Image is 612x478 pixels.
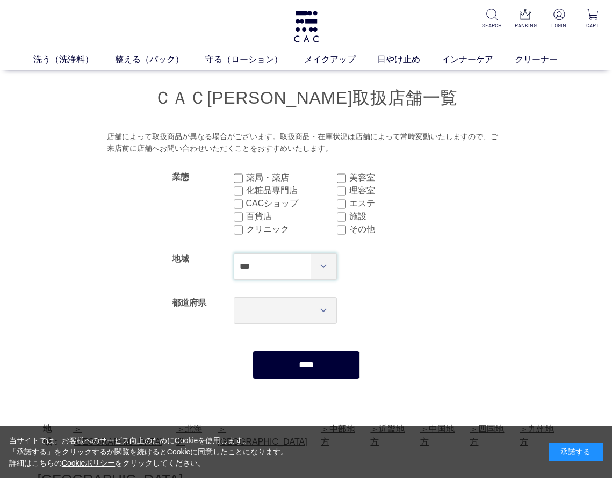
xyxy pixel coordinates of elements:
[349,171,440,184] label: 美容室
[520,424,554,446] a: 九州地方
[172,298,206,307] label: 都道府県
[107,131,505,154] div: 店舗によって取扱商品が異なる場合がございます。取扱商品・在庫状況は店舗によって常時変動いたしますので、ご来店前に店舗へお問い合わせいただくことをおすすめいたします。
[246,184,337,197] label: 化粧品専門店
[442,53,515,66] a: インナーケア
[115,53,205,66] a: 整える（パック）
[246,171,337,184] label: 薬局・薬店
[246,210,337,223] label: 百貨店
[515,21,536,30] p: RANKING
[43,423,68,448] div: 地域：
[515,53,579,66] a: クリーナー
[481,9,502,30] a: SEARCH
[218,424,307,446] a: [GEOGRAPHIC_DATA]
[304,53,377,66] a: メイクアップ
[62,459,116,467] a: Cookieポリシー
[370,424,405,446] a: 近畿地方
[349,223,440,236] label: その他
[9,435,289,469] div: 当サイトでは、お客様へのサービス向上のためにCookieを使用します。 「承諾する」をクリックするか閲覧を続けるとCookieに同意したことになります。 詳細はこちらの をクリックしてください。
[349,210,440,223] label: 施設
[420,424,455,446] a: 中国地方
[582,21,603,30] p: CART
[205,53,304,66] a: 守る（ローション）
[470,424,504,446] a: 四国地方
[176,424,202,446] a: 北海道
[172,254,189,263] label: 地域
[549,443,603,461] div: 承諾する
[246,223,337,236] label: クリニック
[38,86,575,110] h1: ＣＡＣ[PERSON_NAME]取扱店舗一覧
[321,424,355,446] a: 中部地方
[349,184,440,197] label: 理容室
[515,9,536,30] a: RANKING
[292,11,320,42] img: logo
[33,53,115,66] a: 洗う（洗浄料）
[548,21,570,30] p: LOGIN
[246,197,337,210] label: CACショップ
[172,172,189,182] label: 業態
[377,53,442,66] a: 日やけ止め
[349,197,440,210] label: エステ
[73,424,163,446] a: [GEOGRAPHIC_DATA]
[582,9,603,30] a: CART
[481,21,502,30] p: SEARCH
[548,9,570,30] a: LOGIN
